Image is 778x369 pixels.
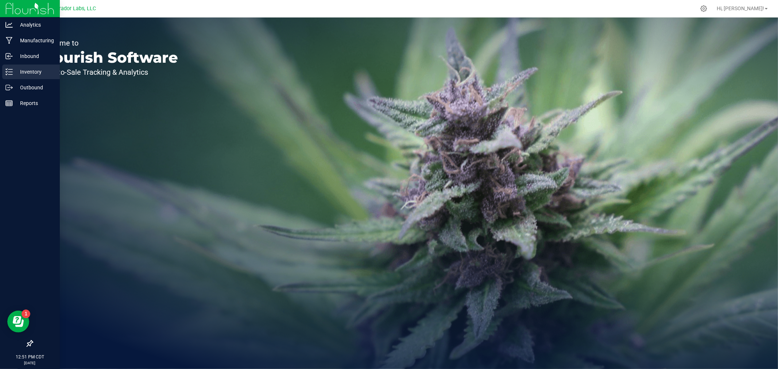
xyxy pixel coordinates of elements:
[53,5,96,12] span: Curador Labs, LLC
[39,50,178,65] p: Flourish Software
[5,84,13,91] inline-svg: Outbound
[13,99,57,108] p: Reports
[13,67,57,76] p: Inventory
[699,5,708,12] div: Manage settings
[5,100,13,107] inline-svg: Reports
[5,68,13,75] inline-svg: Inventory
[717,5,764,11] span: Hi, [PERSON_NAME]!
[39,69,178,76] p: Seed-to-Sale Tracking & Analytics
[39,39,178,47] p: Welcome to
[5,37,13,44] inline-svg: Manufacturing
[13,36,57,45] p: Manufacturing
[3,360,57,366] p: [DATE]
[5,53,13,60] inline-svg: Inbound
[5,21,13,28] inline-svg: Analytics
[13,52,57,61] p: Inbound
[3,354,57,360] p: 12:51 PM CDT
[13,20,57,29] p: Analytics
[13,83,57,92] p: Outbound
[7,311,29,333] iframe: Resource center
[22,310,30,318] iframe: Resource center unread badge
